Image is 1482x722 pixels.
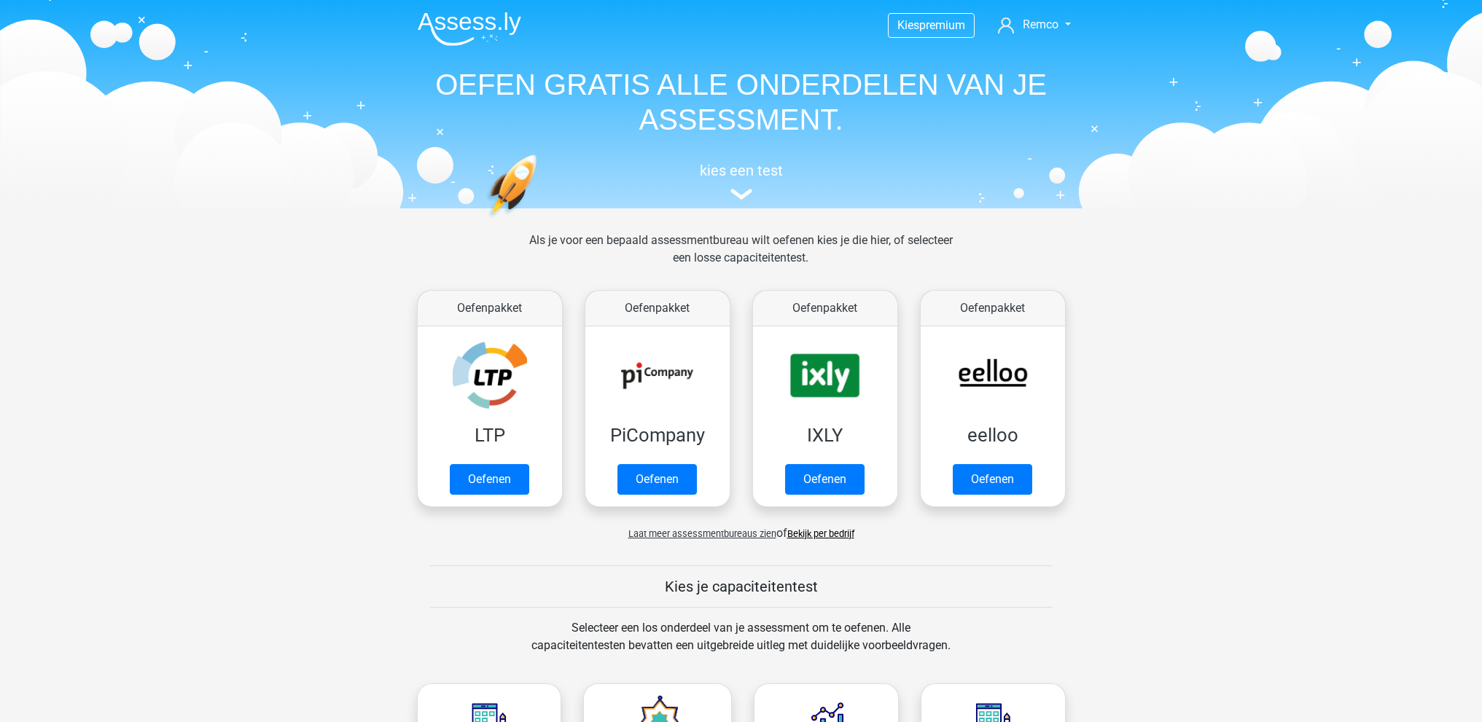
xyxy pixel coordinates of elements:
[897,18,919,32] span: Kies
[919,18,965,32] span: premium
[518,619,964,672] div: Selecteer een los onderdeel van je assessment om te oefenen. Alle capaciteitentesten bevatten een...
[889,15,974,35] a: Kiespremium
[486,154,593,286] img: oefenen
[430,578,1053,595] h5: Kies je capaciteitentest
[953,464,1032,495] a: Oefenen
[1023,17,1058,31] span: Remco
[406,162,1077,200] a: kies een test
[518,232,964,284] div: Als je voor een bepaald assessmentbureau wilt oefenen kies je die hier, of selecteer een losse ca...
[730,189,752,200] img: assessment
[617,464,697,495] a: Oefenen
[450,464,529,495] a: Oefenen
[787,528,854,539] a: Bekijk per bedrijf
[628,528,776,539] span: Laat meer assessmentbureaus zien
[785,464,865,495] a: Oefenen
[418,12,521,46] img: Assessly
[406,162,1077,179] h5: kies een test
[406,67,1077,137] h1: OEFEN GRATIS ALLE ONDERDELEN VAN JE ASSESSMENT.
[406,513,1077,542] div: of
[992,16,1076,34] a: Remco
